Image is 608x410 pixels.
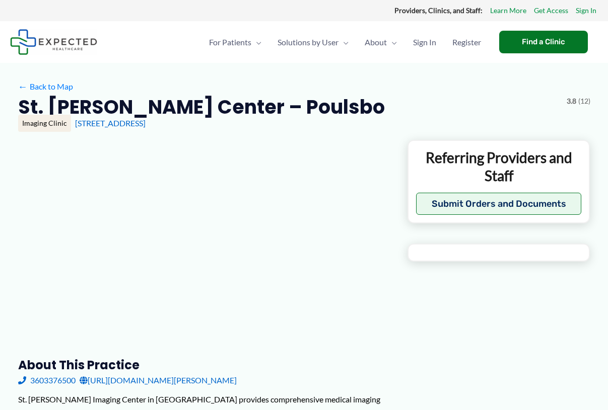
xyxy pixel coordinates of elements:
[18,357,391,373] h3: About this practice
[209,25,251,60] span: For Patients
[201,25,269,60] a: For PatientsMenu Toggle
[444,25,489,60] a: Register
[18,81,28,91] span: ←
[499,31,588,53] a: Find a Clinic
[18,79,73,94] a: ←Back to Map
[365,25,387,60] span: About
[18,373,76,388] a: 3603376500
[357,25,405,60] a: AboutMenu Toggle
[339,25,349,60] span: Menu Toggle
[534,4,568,17] a: Get Access
[10,29,97,55] img: Expected Healthcare Logo - side, dark font, small
[567,95,576,108] span: 3.8
[416,148,582,185] p: Referring Providers and Staff
[80,373,237,388] a: [URL][DOMAIN_NAME][PERSON_NAME]
[413,25,436,60] span: Sign In
[18,115,71,132] div: Imaging Clinic
[416,193,582,215] button: Submit Orders and Documents
[576,4,596,17] a: Sign In
[18,95,385,119] h2: St. [PERSON_NAME] Center – Poulsbo
[278,25,339,60] span: Solutions by User
[452,25,481,60] span: Register
[269,25,357,60] a: Solutions by UserMenu Toggle
[578,95,590,108] span: (12)
[490,4,526,17] a: Learn More
[405,25,444,60] a: Sign In
[75,118,146,128] a: [STREET_ADDRESS]
[394,6,483,15] strong: Providers, Clinics, and Staff:
[251,25,261,60] span: Menu Toggle
[201,25,489,60] nav: Primary Site Navigation
[387,25,397,60] span: Menu Toggle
